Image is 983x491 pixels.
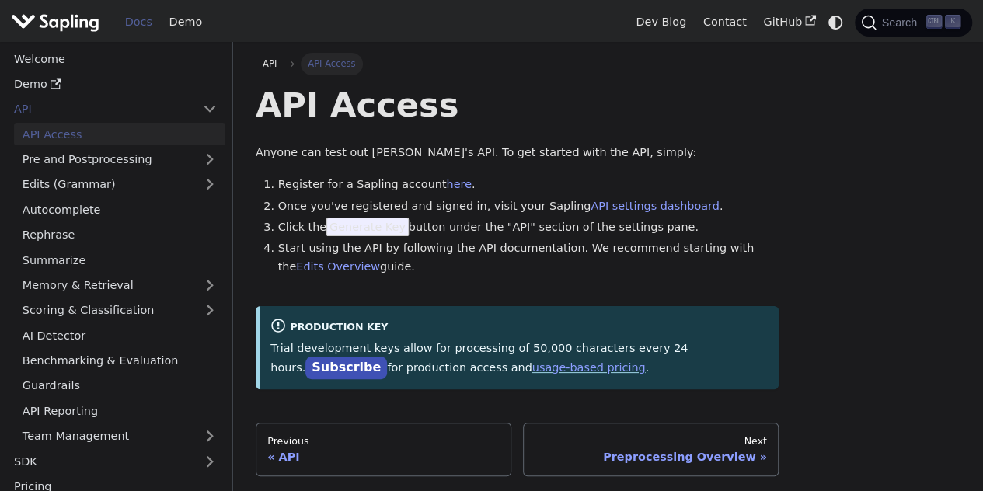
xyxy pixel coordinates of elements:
[256,423,779,475] nav: Docs pages
[14,224,225,246] a: Rephrase
[14,299,225,322] a: Scoring & Classification
[14,148,225,171] a: Pre and Postprocessing
[278,239,779,277] li: Start using the API by following the API documentation. We recommend starting with the guide.
[535,450,767,464] div: Preprocessing Overview
[117,10,161,34] a: Docs
[695,10,755,34] a: Contact
[532,361,646,374] a: usage-based pricing
[945,15,960,29] kbd: K
[256,53,779,75] nav: Breadcrumbs
[11,11,99,33] img: Sapling.ai
[627,10,694,34] a: Dev Blog
[5,73,225,96] a: Demo
[855,9,971,37] button: Search (Ctrl+K)
[14,198,225,221] a: Autocomplete
[14,374,225,397] a: Guardrails
[194,450,225,472] button: Expand sidebar category 'SDK'
[256,53,284,75] a: API
[877,16,926,29] span: Search
[256,84,779,126] h1: API Access
[824,11,847,33] button: Switch between dark and light mode (currently system mode)
[14,350,225,372] a: Benchmarking & Evaluation
[194,98,225,120] button: Collapse sidebar category 'API'
[5,450,194,472] a: SDK
[535,435,767,447] div: Next
[296,260,380,273] a: Edits Overview
[14,249,225,271] a: Summarize
[256,144,779,162] p: Anyone can test out [PERSON_NAME]'s API. To get started with the API, simply:
[14,123,225,145] a: API Access
[267,450,500,464] div: API
[591,200,719,212] a: API settings dashboard
[278,218,779,237] li: Click the button under the "API" section of the settings pane.
[11,11,105,33] a: Sapling.ai
[14,173,225,196] a: Edits (Grammar)
[301,53,363,75] span: API Access
[270,318,768,336] div: Production Key
[267,435,500,447] div: Previous
[256,423,511,475] a: PreviousAPI
[14,324,225,346] a: AI Detector
[446,178,471,190] a: here
[14,425,225,447] a: Team Management
[278,176,779,194] li: Register for a Sapling account .
[5,98,194,120] a: API
[305,357,387,379] a: Subscribe
[14,274,225,297] a: Memory & Retrieval
[326,218,409,236] span: Generate Key
[755,10,824,34] a: GitHub
[5,47,225,70] a: Welcome
[523,423,779,475] a: NextPreprocessing Overview
[278,197,779,216] li: Once you've registered and signed in, visit your Sapling .
[161,10,211,34] a: Demo
[14,399,225,422] a: API Reporting
[263,58,277,69] span: API
[270,340,768,378] p: Trial development keys allow for processing of 50,000 characters every 24 hours. for production a...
